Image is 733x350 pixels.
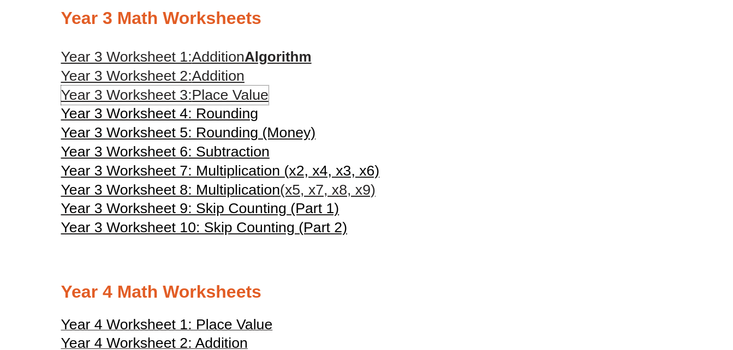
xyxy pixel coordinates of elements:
a: Year 4 Worksheet 1: Place Value [61,321,273,332]
h2: Year 3 Math Worksheets [61,7,672,30]
a: Year 3 Worksheet 6: Subtraction [61,142,270,161]
iframe: Chat Widget [551,227,733,350]
span: Place Value [192,87,269,103]
span: Addition [192,68,245,84]
a: Year 3 Worksheet 5: Rounding (Money) [61,123,316,142]
span: Year 3 Worksheet 10: Skip Counting (Part 2) [61,219,348,236]
span: Year 3 Worksheet 4: Rounding [61,105,259,122]
a: Year 3 Worksheet 4: Rounding [61,104,259,123]
span: Year 3 Worksheet 3: [61,87,192,103]
span: Year 3 Worksheet 2: [61,68,192,84]
span: Addition [192,49,245,65]
a: Year 3 Worksheet 10: Skip Counting (Part 2) [61,218,348,237]
span: Year 3 Worksheet 9: Skip Counting (Part 1) [61,200,339,216]
span: Year 3 Worksheet 6: Subtraction [61,143,270,160]
a: Year 3 Worksheet 8: Multiplication(x5, x7, x8, x9) [61,180,376,200]
span: Year 3 Worksheet 8: Multiplication [61,182,281,198]
span: Year 3 Worksheet 1: [61,49,192,65]
span: Year 4 Worksheet 1: Place Value [61,316,273,333]
a: Year 3 Worksheet 1:AdditionAlgorithm [61,49,312,65]
a: Year 3 Worksheet 9: Skip Counting (Part 1) [61,199,339,218]
span: (x5, x7, x8, x9) [280,182,376,198]
a: Year 3 Worksheet 7: Multiplication (x2, x4, x3, x6) [61,161,380,180]
span: Year 3 Worksheet 5: Rounding (Money) [61,124,316,141]
h2: Year 4 Math Worksheets [61,281,672,304]
a: Year 3 Worksheet 2:Addition [61,67,245,86]
span: Year 3 Worksheet 7: Multiplication (x2, x4, x3, x6) [61,162,380,179]
a: Year 3 Worksheet 3:Place Value [61,86,269,105]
